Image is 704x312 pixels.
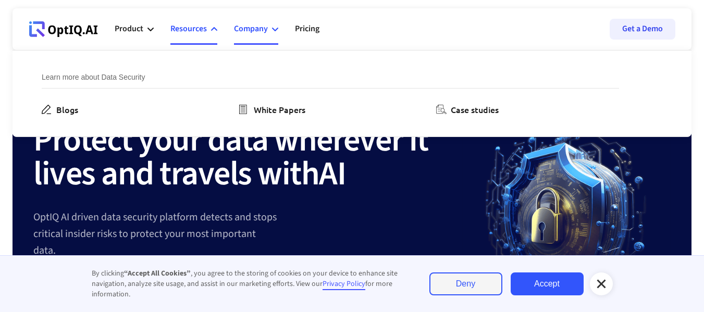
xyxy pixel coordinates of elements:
a: Privacy Policy [323,279,365,290]
a: Deny [429,272,502,295]
strong: “Accept All Cookies” [124,268,191,279]
a: Get a Demo [610,19,675,40]
div: Case studies [451,103,499,116]
a: White Papers [239,103,310,116]
div: Resources [170,14,217,45]
div: Learn more about Data Security [42,71,619,89]
a: Blogs [42,103,82,116]
div: Company [234,14,278,45]
div: Blogs [56,103,78,116]
a: Accept [511,272,584,295]
a: Pricing [295,14,319,45]
div: Product [115,14,154,45]
div: OptIQ AI driven data security platform detects and stops critical insider risks to protect your m... [33,209,462,259]
div: Company [234,22,268,36]
div: Webflow Homepage [29,36,30,37]
div: White Papers [254,103,305,116]
a: Case studies [436,103,503,116]
div: Product [115,22,143,36]
div: Resources [170,22,207,36]
div: By clicking , you agree to the storing of cookies on your device to enhance site navigation, anal... [92,268,409,299]
a: Webflow Homepage [29,14,98,45]
nav: Resources [13,50,691,137]
strong: AI [319,150,345,198]
strong: Protect your data wherever it lives and travels with [33,116,428,198]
